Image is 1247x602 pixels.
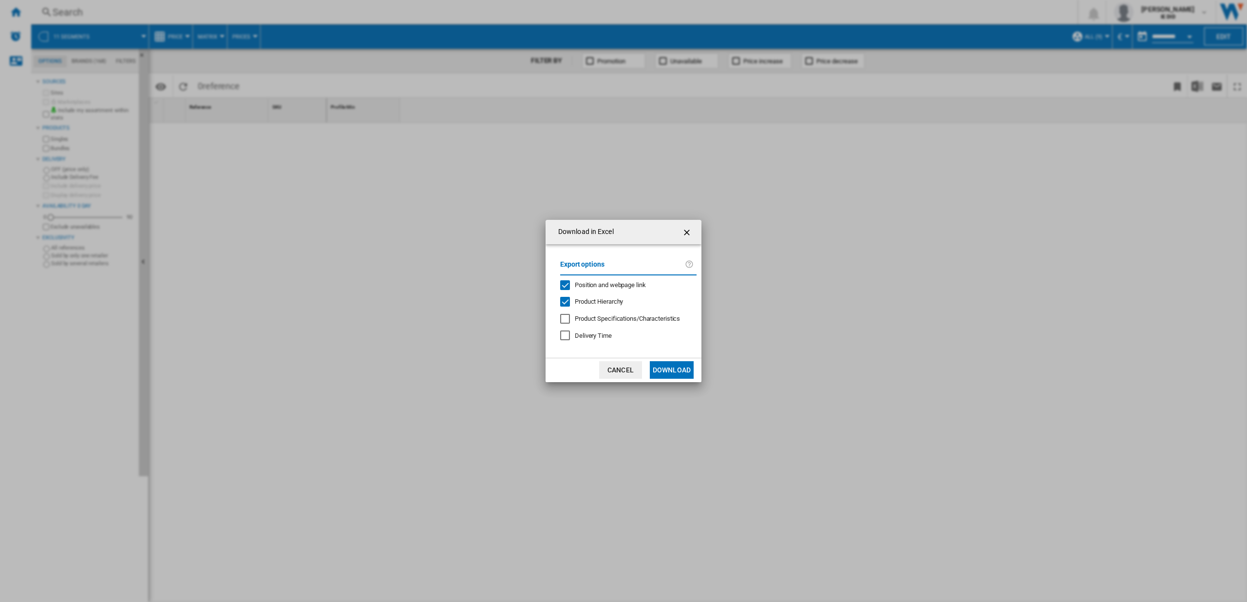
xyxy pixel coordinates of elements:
[599,361,642,379] button: Cancel
[650,361,694,379] button: Download
[575,314,680,323] div: Only applies to Category View
[560,297,689,307] md-checkbox: Product Hierarchy
[560,331,697,340] md-checkbox: Delivery Time
[575,332,612,339] span: Delivery Time
[575,298,623,305] span: Product Hierarchy
[575,281,646,289] span: Position and webpage link
[678,222,698,242] button: getI18NText('BUTTONS.CLOSE_DIALOG')
[682,227,694,238] ng-md-icon: getI18NText('BUTTONS.CLOSE_DIALOG')
[575,315,680,322] span: Product Specifications/Characteristics
[560,259,685,277] label: Export options
[553,227,614,237] h4: Download in Excel
[560,280,689,290] md-checkbox: Position and webpage link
